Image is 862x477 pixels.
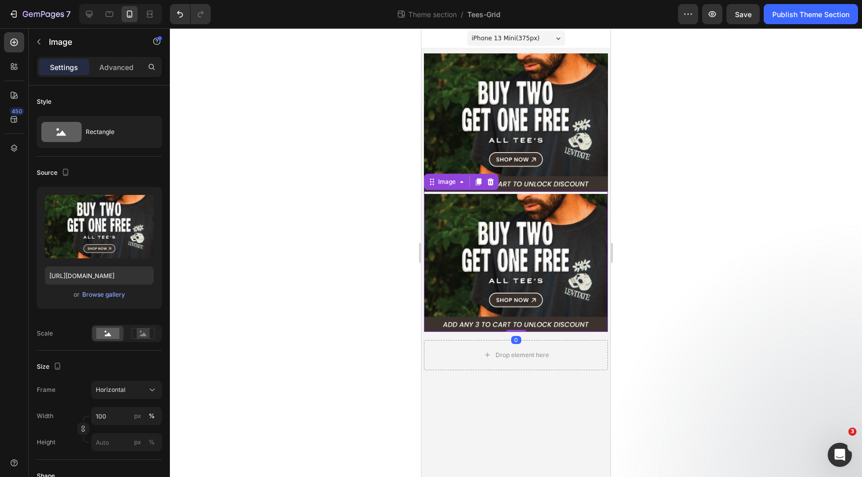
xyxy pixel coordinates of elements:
[91,407,162,425] input: px%
[149,412,155,421] div: %
[764,4,858,24] button: Publish Theme Section
[828,443,852,467] iframe: Intercom live chat
[37,438,55,447] label: Height
[735,10,752,19] span: Save
[134,438,141,447] div: px
[848,428,856,436] span: 3
[772,9,849,20] div: Publish Theme Section
[91,433,162,451] input: px%
[146,436,158,448] button: px
[10,107,24,115] div: 450
[37,412,53,421] label: Width
[96,385,126,394] span: Horizontal
[467,9,501,20] span: Tees-Grid
[146,410,158,422] button: px
[37,166,72,180] div: Source
[406,9,459,20] span: Theme section
[461,9,463,20] span: /
[132,410,144,422] button: %
[37,385,55,394] label: Frame
[37,329,53,338] div: Scale
[4,4,75,24] button: 7
[134,412,141,421] div: px
[86,120,147,144] div: Rectangle
[66,8,71,20] p: 7
[45,266,154,285] input: https://example.com/image.jpg
[149,438,155,447] div: %
[726,4,760,24] button: Save
[91,381,162,399] button: Horizontal
[37,97,51,106] div: Style
[37,360,64,374] div: Size
[49,36,135,48] p: Image
[132,436,144,448] button: %
[50,62,78,73] p: Settings
[421,28,610,477] iframe: Design area
[45,195,154,258] img: preview-image
[170,4,211,24] div: Undo/Redo
[82,290,125,299] div: Browse gallery
[99,62,134,73] p: Advanced
[74,289,80,301] span: or
[82,290,126,300] button: Browse gallery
